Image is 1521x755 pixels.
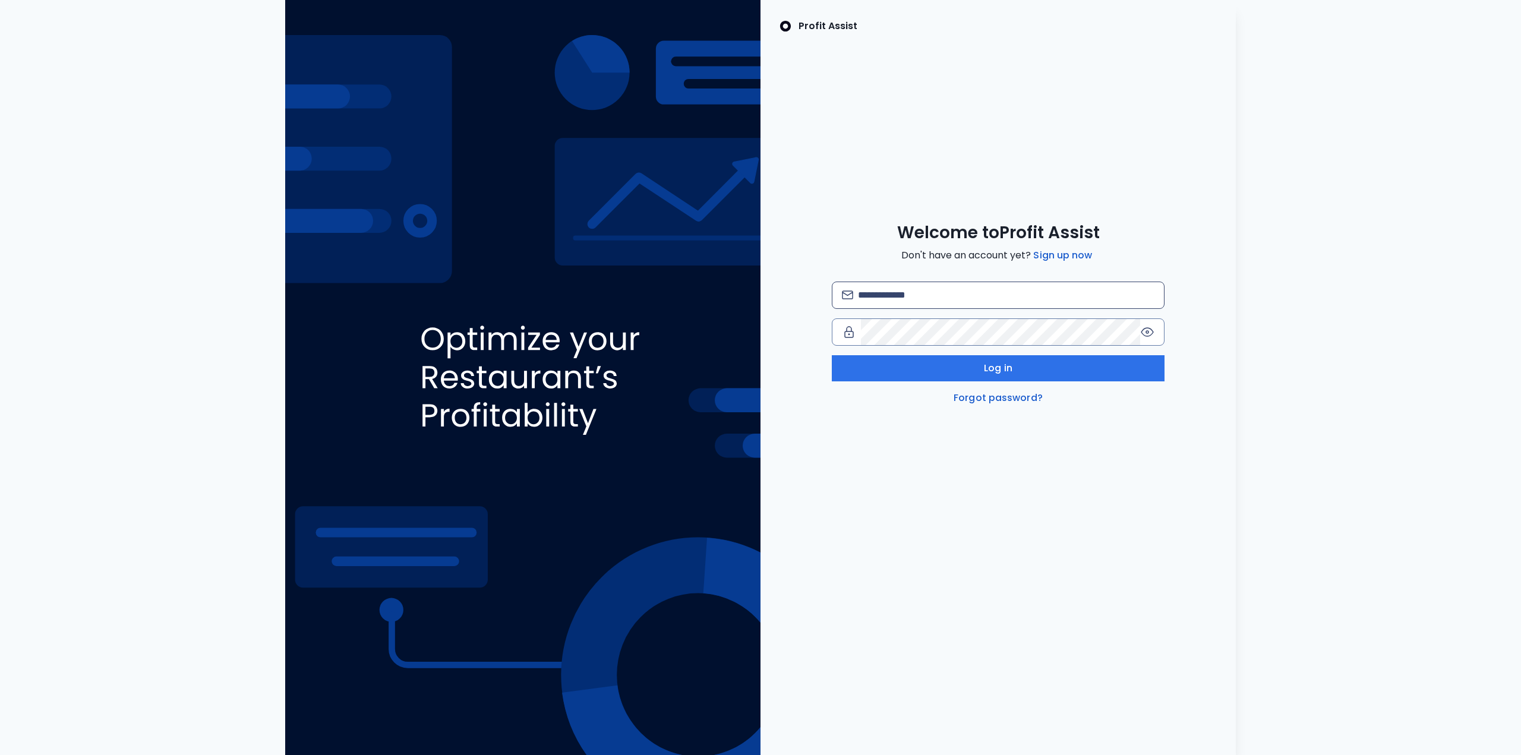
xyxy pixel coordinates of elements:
[1031,248,1094,263] a: Sign up now
[901,248,1094,263] span: Don't have an account yet?
[897,222,1100,244] span: Welcome to Profit Assist
[799,19,857,33] p: Profit Assist
[780,19,791,33] img: SpotOn Logo
[842,290,853,299] img: email
[984,361,1012,375] span: Log in
[951,391,1045,405] a: Forgot password?
[832,355,1165,381] button: Log in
